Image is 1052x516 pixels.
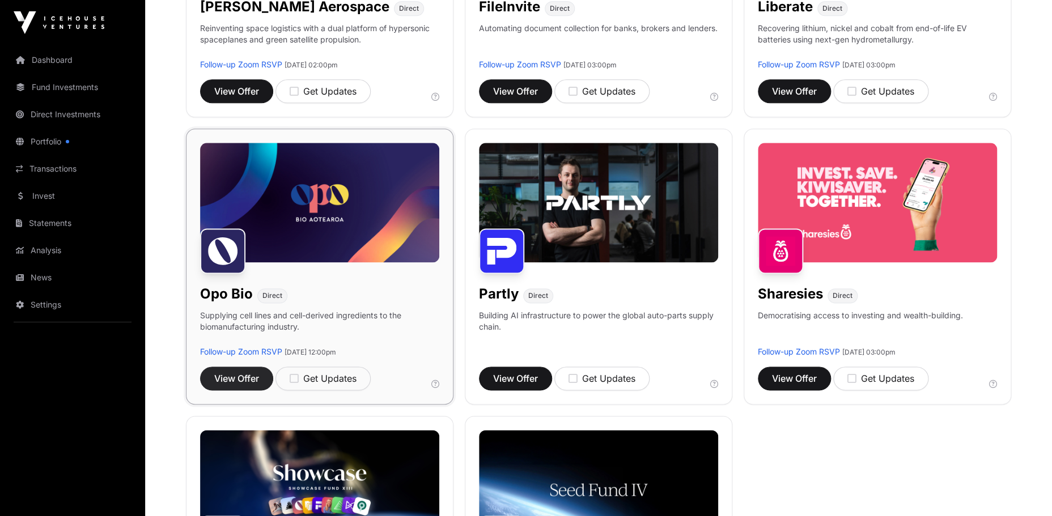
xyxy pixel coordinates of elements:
[14,11,104,34] img: Icehouse Ventures Logo
[275,366,371,390] button: Get Updates
[9,184,136,208] a: Invest
[554,79,650,103] button: Get Updates
[200,285,253,303] h1: Opo Bio
[758,23,997,59] p: Recovering lithium, nickel and cobalt from end-of-life EV batteries using next-gen hydrometallurgy.
[758,59,840,69] a: Follow-up Zoom RSVP
[758,347,840,356] a: Follow-up Zoom RSVP
[285,61,338,69] span: [DATE] 02:00pm
[290,84,357,98] div: Get Updates
[200,366,273,390] button: View Offer
[772,84,817,98] span: View Offer
[200,143,439,262] img: Opo-Bio-Banner.jpg
[479,143,718,262] img: Partly-Banner.jpg
[528,291,548,300] span: Direct
[9,265,136,290] a: News
[479,310,718,346] p: Building AI infrastructure to power the global auto-parts supply chain.
[479,59,561,69] a: Follow-up Zoom RSVP
[9,211,136,236] a: Statements
[995,462,1052,516] iframe: Chat Widget
[758,228,803,274] img: Sharesies
[847,372,914,385] div: Get Updates
[9,75,136,100] a: Fund Investments
[214,372,259,385] span: View Offer
[758,366,831,390] button: View Offer
[842,348,896,356] span: [DATE] 03:00pm
[9,48,136,73] a: Dashboard
[479,228,524,274] img: Partly
[479,79,552,103] button: View Offer
[833,366,928,390] button: Get Updates
[9,292,136,317] a: Settings
[758,143,997,262] img: Sharesies-Banner.jpg
[399,4,419,13] span: Direct
[200,310,439,332] p: Supplying cell lines and cell-derived ingredients to the biomanufacturing industry.
[479,285,519,303] h1: Partly
[493,372,538,385] span: View Offer
[9,102,136,127] a: Direct Investments
[9,129,136,154] a: Portfolio
[758,79,831,103] button: View Offer
[569,372,635,385] div: Get Updates
[200,347,282,356] a: Follow-up Zoom RSVP
[9,238,136,263] a: Analysis
[493,84,538,98] span: View Offer
[758,310,963,346] p: Democratising access to investing and wealth-building.
[569,84,635,98] div: Get Updates
[275,79,371,103] button: Get Updates
[833,79,928,103] button: Get Updates
[833,291,852,300] span: Direct
[200,59,282,69] a: Follow-up Zoom RSVP
[479,23,718,59] p: Automating document collection for banks, brokers and lenders.
[758,285,823,303] h1: Sharesies
[822,4,842,13] span: Direct
[842,61,896,69] span: [DATE] 03:00pm
[479,366,552,390] button: View Offer
[563,61,617,69] span: [DATE] 03:00pm
[214,84,259,98] span: View Offer
[550,4,570,13] span: Direct
[200,228,245,274] img: Opo Bio
[554,366,650,390] button: Get Updates
[200,79,273,103] button: View Offer
[290,372,357,385] div: Get Updates
[847,84,914,98] div: Get Updates
[200,23,439,59] p: Reinventing space logistics with a dual platform of hypersonic spaceplanes and green satellite pr...
[9,156,136,181] a: Transactions
[262,291,282,300] span: Direct
[772,372,817,385] span: View Offer
[285,348,336,356] span: [DATE] 12:00pm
